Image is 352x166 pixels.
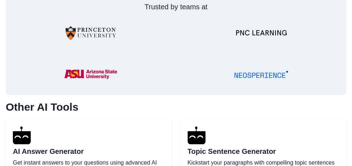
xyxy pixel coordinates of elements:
[295,6,335,20] button: Privacy Settings
[11,1,341,12] p: Trusted by teams at
[59,124,278,132] label: Any specific keywords or phrases you want to include? (optional)
[59,91,278,100] label: What is the main topic or subject of the content?
[59,37,282,52] h2: AI Text Generator
[13,126,31,144] img: AI Answer Generator
[188,147,339,156] h2: Topic Sentence Generator
[64,18,118,48] img: University-of-Princeton-Logo.png
[6,101,346,114] h2: Other AI Tools
[234,71,288,78] img: NSP_Logo_Blue.svg
[13,147,165,156] h2: AI Answer Generator
[59,58,278,67] label: What type of content are you looking to generate? (e.g., blog post, email, story)
[188,126,205,144] img: Topic Sentence Generator
[64,59,118,89] img: ASU-Logo.png
[234,30,288,36] img: PNC-LEARNING-Logo-v2.1.webp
